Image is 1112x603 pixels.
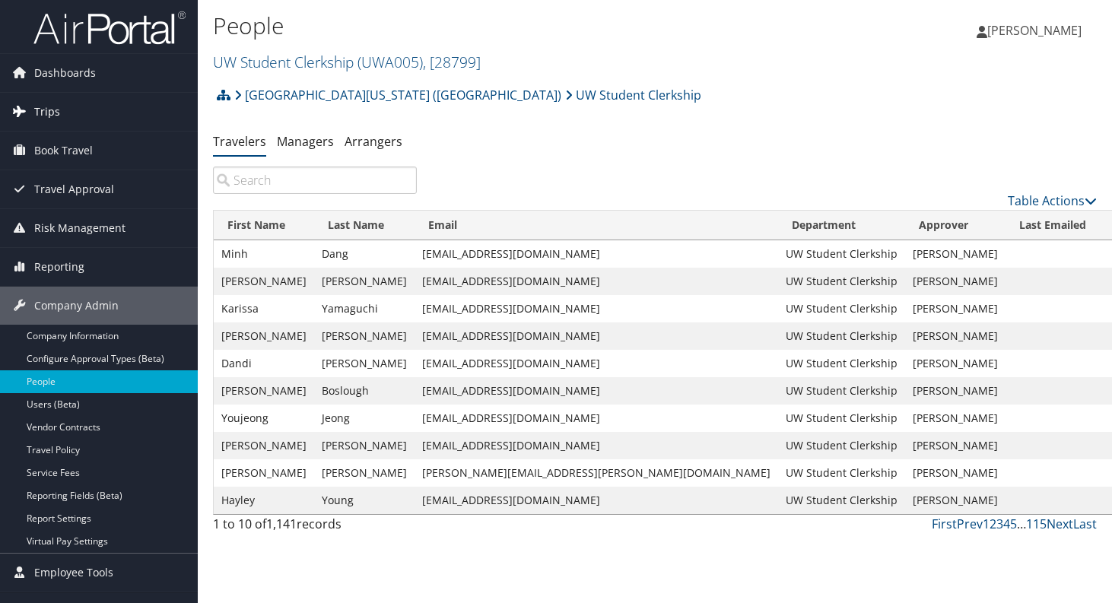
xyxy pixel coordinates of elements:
[214,405,314,432] td: Youjeong
[778,240,905,268] td: UW Student Clerkship
[34,554,113,592] span: Employee Tools
[778,295,905,322] td: UW Student Clerkship
[415,487,778,514] td: [EMAIL_ADDRESS][DOMAIN_NAME]
[213,515,417,541] div: 1 to 10 of records
[214,211,314,240] th: First Name: activate to sort column ascending
[314,487,415,514] td: Young
[214,350,314,377] td: Dandi
[1017,516,1026,532] span: …
[314,211,415,240] th: Last Name: activate to sort column ascending
[214,432,314,459] td: [PERSON_NAME]
[1003,516,1010,532] a: 4
[1026,516,1047,532] a: 115
[905,295,1006,322] td: [PERSON_NAME]
[314,405,415,432] td: Jeong
[905,350,1006,377] td: [PERSON_NAME]
[357,52,423,72] span: ( UWA005 )
[415,459,778,487] td: [PERSON_NAME][EMAIL_ADDRESS][PERSON_NAME][DOMAIN_NAME]
[266,516,297,532] span: 1,141
[778,432,905,459] td: UW Student Clerkship
[565,80,701,110] a: UW Student Clerkship
[905,240,1006,268] td: [PERSON_NAME]
[314,295,415,322] td: Yamaguchi
[34,54,96,92] span: Dashboards
[1006,211,1100,240] th: Last Emailed: activate to sort column ascending
[778,377,905,405] td: UW Student Clerkship
[415,350,778,377] td: [EMAIL_ADDRESS][DOMAIN_NAME]
[1010,516,1017,532] a: 5
[213,167,417,194] input: Search
[905,322,1006,350] td: [PERSON_NAME]
[990,516,996,532] a: 2
[314,350,415,377] td: [PERSON_NAME]
[214,240,314,268] td: Minh
[415,295,778,322] td: [EMAIL_ADDRESS][DOMAIN_NAME]
[34,287,119,325] span: Company Admin
[314,432,415,459] td: [PERSON_NAME]
[34,132,93,170] span: Book Travel
[987,22,1082,39] span: [PERSON_NAME]
[778,459,905,487] td: UW Student Clerkship
[778,322,905,350] td: UW Student Clerkship
[1073,516,1097,532] a: Last
[214,268,314,295] td: [PERSON_NAME]
[34,170,114,208] span: Travel Approval
[415,268,778,295] td: [EMAIL_ADDRESS][DOMAIN_NAME]
[957,516,983,532] a: Prev
[905,268,1006,295] td: [PERSON_NAME]
[423,52,481,72] span: , [ 28799 ]
[314,240,415,268] td: Dang
[415,211,778,240] th: Email: activate to sort column ascending
[213,10,802,42] h1: People
[778,405,905,432] td: UW Student Clerkship
[1008,192,1097,209] a: Table Actions
[778,487,905,514] td: UW Student Clerkship
[977,8,1097,53] a: [PERSON_NAME]
[314,322,415,350] td: [PERSON_NAME]
[996,516,1003,532] a: 3
[415,405,778,432] td: [EMAIL_ADDRESS][DOMAIN_NAME]
[415,377,778,405] td: [EMAIL_ADDRESS][DOMAIN_NAME]
[34,209,125,247] span: Risk Management
[778,350,905,377] td: UW Student Clerkship
[314,268,415,295] td: [PERSON_NAME]
[932,516,957,532] a: First
[214,295,314,322] td: Karissa
[214,377,314,405] td: [PERSON_NAME]
[345,133,402,150] a: Arrangers
[314,459,415,487] td: [PERSON_NAME]
[415,432,778,459] td: [EMAIL_ADDRESS][DOMAIN_NAME]
[905,405,1006,432] td: [PERSON_NAME]
[214,487,314,514] td: Hayley
[214,459,314,487] td: [PERSON_NAME]
[778,268,905,295] td: UW Student Clerkship
[1047,516,1073,532] a: Next
[34,93,60,131] span: Trips
[277,133,334,150] a: Managers
[778,211,905,240] th: Department: activate to sort column descending
[34,248,84,286] span: Reporting
[314,377,415,405] td: Boslough
[33,10,186,46] img: airportal-logo.png
[905,377,1006,405] td: [PERSON_NAME]
[213,52,481,72] a: UW Student Clerkship
[905,211,1006,240] th: Approver
[234,80,561,110] a: [GEOGRAPHIC_DATA][US_STATE] ([GEOGRAPHIC_DATA])
[214,322,314,350] td: [PERSON_NAME]
[905,459,1006,487] td: [PERSON_NAME]
[415,240,778,268] td: [EMAIL_ADDRESS][DOMAIN_NAME]
[905,432,1006,459] td: [PERSON_NAME]
[415,322,778,350] td: [EMAIL_ADDRESS][DOMAIN_NAME]
[213,133,266,150] a: Travelers
[983,516,990,532] a: 1
[905,487,1006,514] td: [PERSON_NAME]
